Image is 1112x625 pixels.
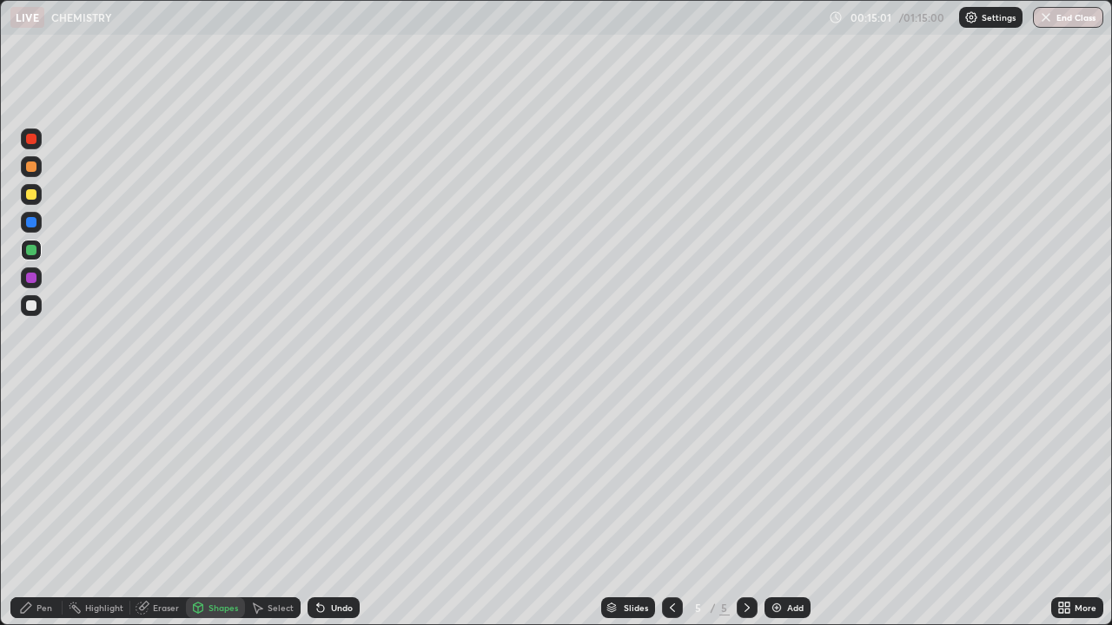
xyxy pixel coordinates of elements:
div: Highlight [85,603,123,612]
img: add-slide-button [770,601,784,615]
button: End Class [1033,7,1103,28]
div: Add [787,603,804,612]
div: Undo [331,603,353,612]
div: More [1075,603,1096,612]
div: Slides [624,603,648,612]
p: CHEMISTRY [51,10,112,24]
p: Settings [982,13,1016,22]
div: Shapes [208,603,238,612]
div: 5 [719,600,730,615]
div: Eraser [153,603,179,612]
p: LIVE [16,10,39,24]
div: 5 [690,602,707,613]
div: Pen [36,603,52,612]
img: end-class-cross [1039,10,1053,24]
div: / [711,602,716,613]
img: class-settings-icons [964,10,978,24]
div: Select [268,603,294,612]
